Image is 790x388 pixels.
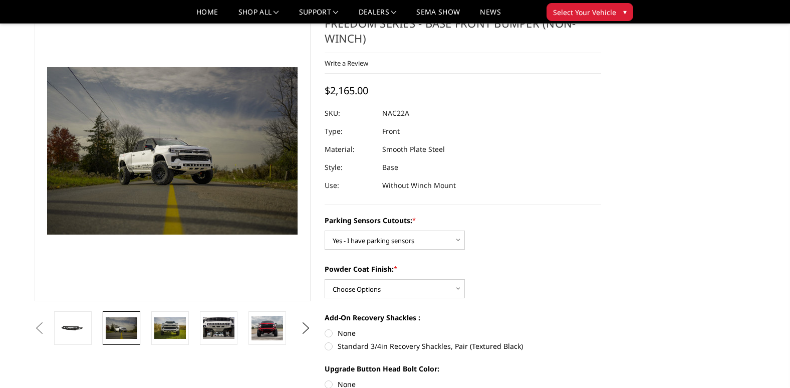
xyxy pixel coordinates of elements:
dd: NAC22A [382,104,409,122]
img: 2022-2025 Chevrolet Silverado 1500 - Freedom Series - Base Front Bumper (non-winch) [251,316,283,341]
a: 2022-2025 Chevrolet Silverado 1500 - Freedom Series - Base Front Bumper (non-winch) [35,1,311,301]
dd: Without Winch Mount [382,176,456,195]
h1: [DATE]-[DATE] Chevrolet Silverado 1500 - Freedom Series - Base Front Bumper (non-winch) [325,1,601,53]
a: Support [299,9,339,23]
dt: SKU: [325,104,375,122]
label: Powder Coat Finish: [325,264,601,274]
label: Upgrade Button Head Bolt Color: [325,363,601,374]
span: Select Your Vehicle [553,7,616,18]
iframe: Chat Widget [740,340,790,388]
dd: Front [382,122,400,140]
label: None [325,328,601,338]
label: Parking Sensors Cutouts: [325,215,601,226]
dt: Type: [325,122,375,140]
dd: Base [382,158,398,176]
button: Previous [32,321,47,336]
a: Write a Review [325,59,368,68]
span: ▾ [623,7,627,17]
span: $2,165.00 [325,84,368,97]
button: Next [298,321,313,336]
a: Dealers [359,9,397,23]
a: Home [196,9,218,23]
img: 2022-2025 Chevrolet Silverado 1500 - Freedom Series - Base Front Bumper (non-winch) [154,317,186,338]
a: shop all [238,9,279,23]
label: Standard 3/4in Recovery Shackles, Pair (Textured Black) [325,341,601,351]
img: 2022-2025 Chevrolet Silverado 1500 - Freedom Series - Base Front Bumper (non-winch) [203,317,234,338]
button: Select Your Vehicle [547,3,633,21]
dt: Material: [325,140,375,158]
dt: Style: [325,158,375,176]
a: SEMA Show [416,9,460,23]
dt: Use: [325,176,375,195]
label: Add-On Recovery Shackles : [325,312,601,323]
a: News [480,9,500,23]
dd: Smooth Plate Steel [382,140,445,158]
img: 2022-2025 Chevrolet Silverado 1500 - Freedom Series - Base Front Bumper (non-winch) [106,317,137,338]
